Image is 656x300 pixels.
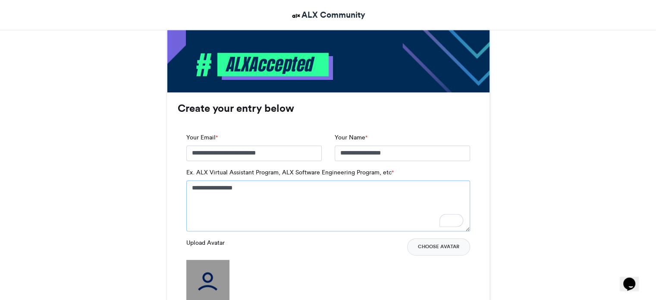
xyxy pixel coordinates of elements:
label: Your Name [335,133,367,142]
label: Upload Avatar [186,238,225,247]
label: Your Email [186,133,218,142]
button: Choose Avatar [407,238,470,256]
a: ALX Community [291,9,365,21]
textarea: To enrich screen reader interactions, please activate Accessibility in Grammarly extension settings [186,180,470,231]
iframe: chat widget [620,265,647,291]
img: ALX Community [291,10,301,21]
label: Ex. ALX Virtual Assistant Program, ALX Software Engineering Program, etc [186,168,394,177]
h3: Create your entry below [178,103,479,114]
